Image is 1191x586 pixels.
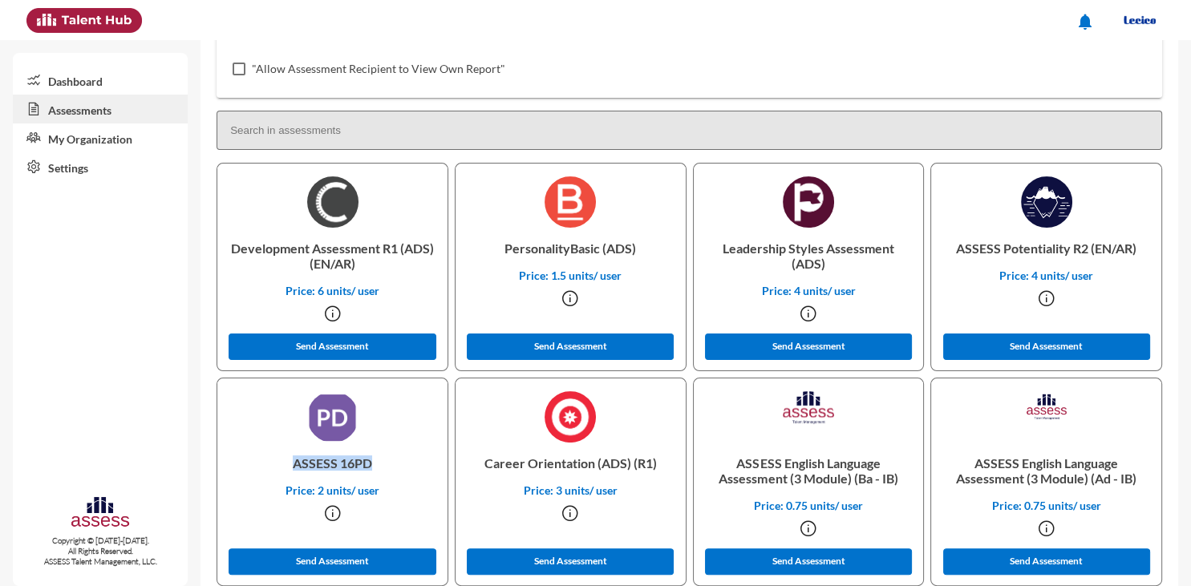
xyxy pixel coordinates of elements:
[230,443,435,483] p: ASSESS 16PD
[944,499,1148,512] p: Price: 0.75 units/ user
[230,483,435,497] p: Price: 2 units/ user
[944,228,1148,269] p: ASSESS Potentiality R2 (EN/AR)
[705,333,912,360] button: Send Assessment
[707,443,911,499] p: ASSESS English Language Assessment (3 Module) (Ba - IB)
[13,123,188,152] a: My Organization
[944,269,1148,282] p: Price: 4 units/ user
[252,59,505,79] span: "Allow Assessment Recipient to View Own Report"
[468,269,673,282] p: Price: 1.5 units/ user
[230,228,435,284] p: Development Assessment R1 (ADS) (EN/AR)
[468,228,673,269] p: PersonalityBasic (ADS)
[13,535,188,567] p: Copyright © [DATE]-[DATE]. All Rights Reserved. ASSESS Talent Management, LLC.
[944,443,1148,499] p: ASSESS English Language Assessment (3 Module) (Ad - IB)
[1076,12,1095,31] mat-icon: notifications
[707,228,911,284] p: Leadership Styles Assessment (ADS)
[707,284,911,297] p: Price: 4 units/ user
[705,548,912,575] button: Send Assessment
[468,443,673,483] p: Career Orientation (ADS) (R1)
[217,111,1162,150] input: Search in assessments
[229,548,435,575] button: Send Assessment
[229,333,435,360] button: Send Assessment
[943,333,1150,360] button: Send Assessment
[943,548,1150,575] button: Send Assessment
[13,66,188,95] a: Dashboard
[230,284,435,297] p: Price: 6 units/ user
[13,152,188,181] a: Settings
[70,495,131,533] img: assesscompany-logo.png
[13,95,188,123] a: Assessments
[467,333,674,360] button: Send Assessment
[707,499,911,512] p: Price: 0.75 units/ user
[468,483,673,497] p: Price: 3 units/ user
[467,548,674,575] button: Send Assessment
